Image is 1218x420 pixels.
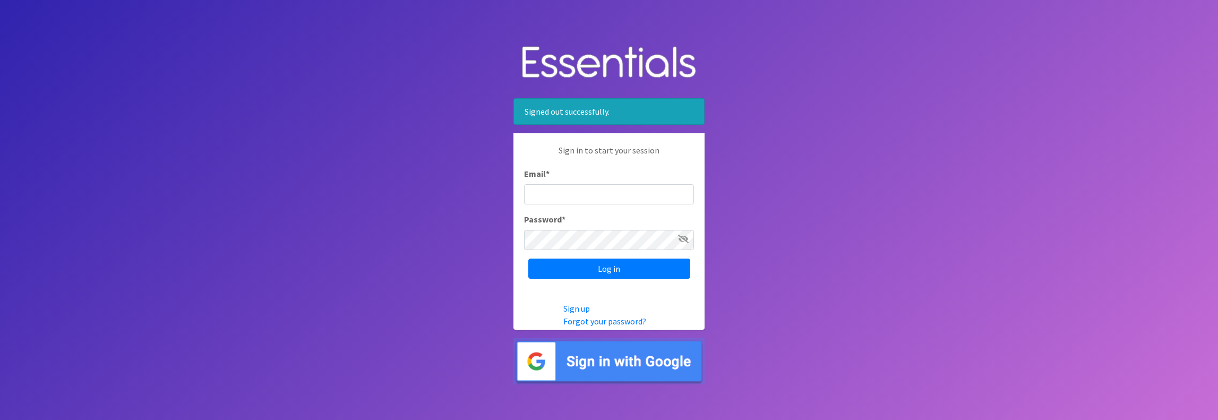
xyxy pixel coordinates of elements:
img: Sign in with Google [513,338,705,384]
a: Forgot your password? [563,316,646,327]
a: Sign up [563,303,590,314]
label: Password [524,213,565,226]
abbr: required [562,214,565,225]
label: Email [524,167,550,180]
input: Log in [528,259,690,279]
img: Human Essentials [513,36,705,90]
div: Signed out successfully. [513,98,705,125]
abbr: required [546,168,550,179]
p: Sign in to start your session [524,144,694,167]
